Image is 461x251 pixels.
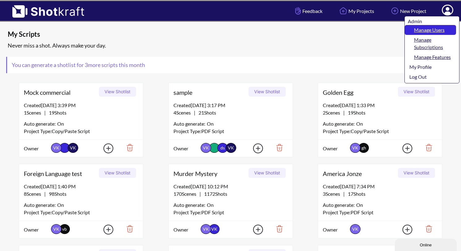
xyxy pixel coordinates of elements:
span: 98 Shots [46,191,66,197]
span: Foreign Language test [24,169,97,178]
span: | [323,109,365,116]
span: Auto generate: [24,201,57,209]
button: View Shotlist [99,168,136,178]
span: VK [226,143,236,153]
img: Home Icon [338,6,348,16]
span: On [207,201,214,209]
button: View Shotlist [249,168,286,178]
span: Auto generate: [323,201,356,209]
span: | [24,190,66,198]
a: New Project [385,3,431,19]
span: My Scripts [8,30,344,39]
div: Created [DATE] 1:33 PM [323,102,437,109]
a: My Projects [333,3,379,19]
img: Trash Icon [267,142,288,153]
img: Add Icon [94,223,115,236]
span: 1172 Shots [201,191,227,197]
span: 17 Shots [345,191,365,197]
span: | [173,109,216,116]
span: VK [51,143,62,153]
div: Created [DATE] 3:39 PM [24,102,138,109]
span: 2 Scenes [323,110,343,115]
span: 21 Shots [195,110,216,115]
img: Trash Icon [267,224,288,234]
span: VK [350,143,361,153]
span: VK [350,224,361,234]
span: 3 Scenes [323,191,343,197]
button: View Shotlist [249,87,286,97]
button: View Shotlist [398,168,435,178]
a: My Profile [405,62,456,72]
div: Project Type: Copy/Paste Script [323,128,437,135]
img: Add Icon [243,223,265,236]
div: Created [DATE] 7:34 PM [323,183,437,190]
img: Add Icon [393,223,414,236]
span: Mock commercial [24,88,97,97]
div: Project Type: PDF Script [173,209,288,216]
img: Trash Icon [117,142,138,153]
a: Manage Subscriptions [405,35,456,52]
span: VK [68,143,78,153]
span: Owner [323,226,348,233]
div: Project Type: Copy/Paste Script [24,128,138,135]
span: | [323,190,365,198]
div: Project Type: Copy/Paste Script [24,209,138,216]
div: Project Type: PDF Script [173,128,288,135]
span: 8 Scenes [24,191,44,197]
span: Owner [173,145,199,152]
span: On [57,120,64,128]
span: On [356,201,363,209]
span: vb [62,226,67,232]
img: Add Icon [94,141,115,155]
span: sample [173,88,246,97]
button: View Shotlist [99,87,136,97]
img: Trash Icon [416,224,437,234]
div: Never miss a shot. Always make your day. [6,40,458,51]
div: Created [DATE] 1:40 PM [24,183,138,190]
span: VK [201,143,211,153]
span: | [173,190,227,198]
a: Manage Users [405,25,456,35]
span: Auto generate: [173,201,207,209]
span: America Jonze [323,169,396,178]
img: Add Icon [390,6,400,16]
span: Auto generate: [323,120,356,128]
span: 1 Scenes [24,110,44,115]
span: Owner [173,226,199,233]
span: Owner [24,145,49,152]
span: On [57,201,64,209]
span: Murder Mystery [173,169,246,178]
span: 19 Shots [345,110,365,115]
span: VK [201,224,211,234]
div: Created [DATE] 3:17 PM [173,102,288,109]
img: Add Icon [243,141,265,155]
span: gh [361,145,366,150]
span: Golden Egg [323,88,396,97]
span: ds [217,143,228,153]
img: Add Icon [393,141,414,155]
span: VK [51,224,62,234]
a: Manage Features [405,52,456,62]
img: Trash Icon [416,142,437,153]
span: 4 Scenes [173,110,194,115]
span: Owner [323,145,348,152]
span: Auto generate: [24,120,57,128]
span: Owner [24,226,49,233]
span: 19 Shots [46,110,66,115]
img: Hand Icon [294,6,302,16]
div: Created [DATE] 10:12 PM [173,183,288,190]
div: Admin [408,18,456,25]
span: Feedback [294,7,322,15]
a: Log Out [405,72,456,82]
span: 170 Scenes [173,191,199,197]
span: On [207,120,214,128]
button: View Shotlist [398,87,435,97]
div: Project Type: PDF Script [323,209,437,216]
span: You can generate a shotlist for [7,57,150,73]
span: 3 more scripts this month [84,61,145,68]
img: Trash Icon [117,224,138,234]
span: VK [209,224,220,234]
span: Auto generate: [173,120,207,128]
span: On [356,120,363,128]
